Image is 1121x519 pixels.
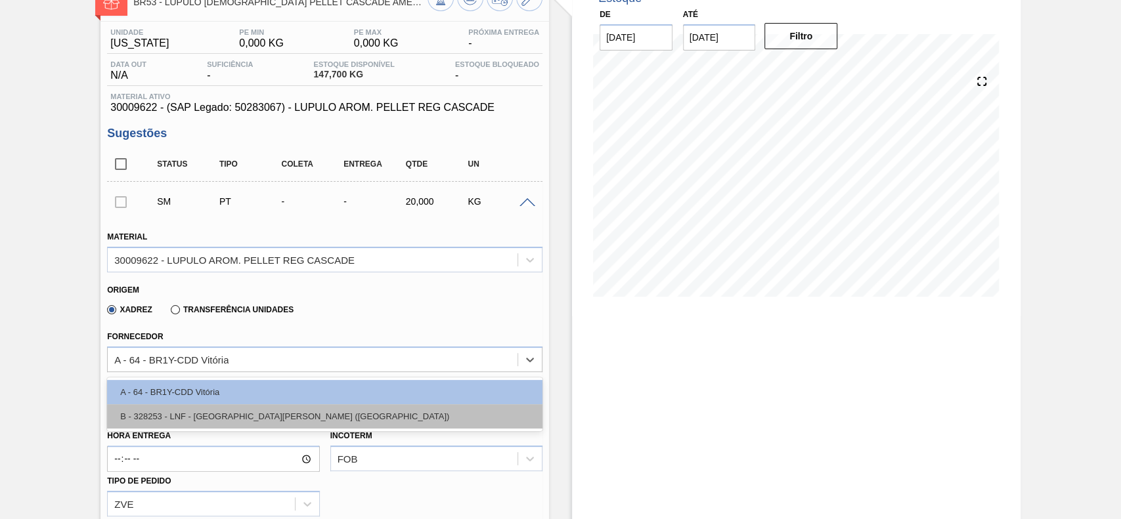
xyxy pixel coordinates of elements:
div: - [204,60,256,81]
span: PE MAX [354,28,399,36]
span: 147,700 KG [313,70,394,79]
input: dd/mm/yyyy [600,24,672,51]
label: De [600,10,611,19]
div: B - 328253 - LNF - [GEOGRAPHIC_DATA][PERSON_NAME] ([GEOGRAPHIC_DATA]) [107,404,542,428]
div: Sugestão Manual [154,196,222,207]
div: ZVE [114,498,133,509]
div: - [340,196,408,207]
button: Filtro [764,23,837,49]
div: Tipo [216,159,284,169]
div: - [452,60,542,81]
span: Estoque Bloqueado [455,60,539,68]
span: Estoque Disponível [313,60,394,68]
span: Unidade [110,28,169,36]
label: Até [683,10,698,19]
label: Origem [107,285,139,295]
div: UN [464,159,533,169]
label: Fornecedor [107,332,163,341]
label: Tipo de pedido [107,476,171,486]
h3: Sugestões [107,127,542,140]
div: A - 64 - BR1Y-CDD Vitória [114,354,229,365]
input: dd/mm/yyyy [683,24,756,51]
div: FOB [338,453,358,465]
div: - [278,196,346,207]
label: Transferência Unidades [171,305,294,314]
label: Incoterm [330,431,372,440]
label: Hora Entrega [107,426,319,446]
span: 0,000 KG [354,37,399,49]
div: KG [464,196,533,207]
span: PE MIN [239,28,284,36]
span: Próxima Entrega [468,28,539,36]
div: N/A [107,60,150,81]
span: 30009622 - (SAP Legado: 50283067) - LUPULO AROM. PELLET REG CASCADE [110,102,539,114]
div: 20,000 [403,196,471,207]
span: Suficiência [207,60,253,68]
label: Xadrez [107,305,152,314]
div: A - 64 - BR1Y-CDD Vitória [107,380,542,404]
div: Entrega [340,159,408,169]
span: 0,000 KG [239,37,284,49]
div: Pedido de Transferência [216,196,284,207]
div: Status [154,159,222,169]
div: - [465,28,542,49]
span: [US_STATE] [110,37,169,49]
div: Qtde [403,159,471,169]
div: 30009622 - LUPULO AROM. PELLET REG CASCADE [114,254,355,265]
div: Coleta [278,159,346,169]
span: Material ativo [110,93,539,100]
span: Data out [110,60,146,68]
label: Material [107,232,147,241]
